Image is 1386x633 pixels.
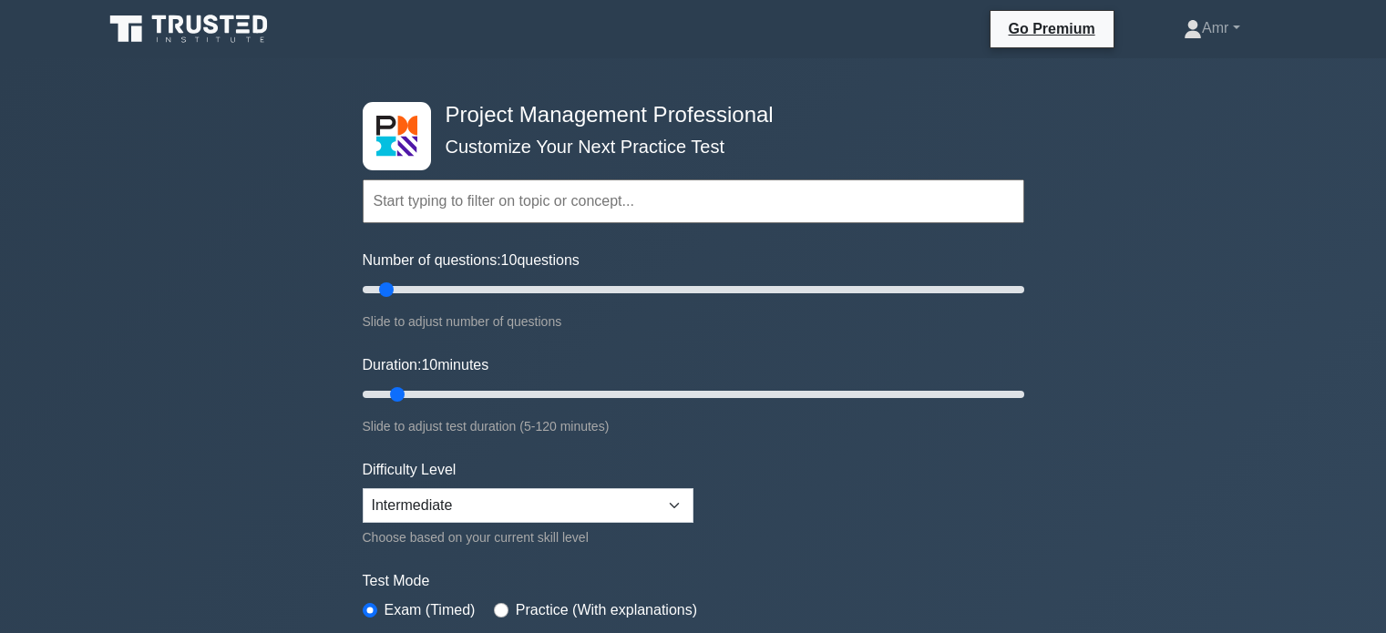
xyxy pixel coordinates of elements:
a: Amr [1140,10,1283,46]
div: Choose based on your current skill level [363,526,693,548]
label: Duration: minutes [363,354,489,376]
h4: Project Management Professional [438,102,935,128]
label: Practice (With explanations) [516,599,697,621]
input: Start typing to filter on topic or concept... [363,179,1024,223]
div: Slide to adjust number of questions [363,311,1024,332]
label: Test Mode [363,570,1024,592]
div: Slide to adjust test duration (5-120 minutes) [363,415,1024,437]
a: Go Premium [998,17,1106,40]
label: Number of questions: questions [363,250,580,271]
label: Exam (Timed) [385,599,476,621]
span: 10 [421,357,437,373]
span: 10 [501,252,518,268]
label: Difficulty Level [363,459,457,481]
